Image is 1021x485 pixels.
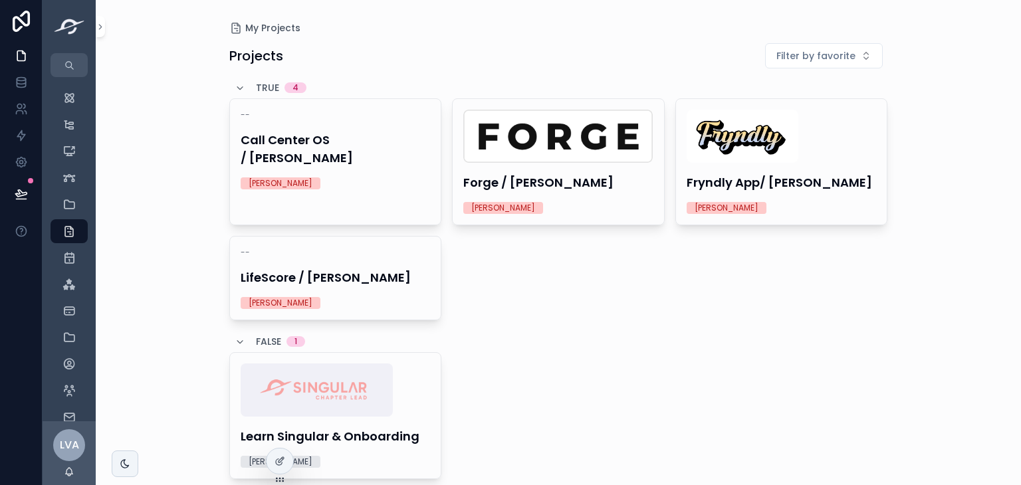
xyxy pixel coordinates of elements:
h4: Forge / [PERSON_NAME] [463,173,653,191]
span: -- [241,247,250,258]
a: My Projects [229,21,300,35]
div: scrollable content [43,77,96,421]
span: My Projects [245,21,300,35]
div: [PERSON_NAME] [695,202,758,214]
h1: Projects [229,47,283,65]
div: [PERSON_NAME] [249,297,312,309]
h4: Fryndly App/ [PERSON_NAME] [687,173,877,191]
a: Captura-de-pantalla-2024-05-16-a-la(s)-15.25.47.pngFryndly App/ [PERSON_NAME][PERSON_NAME] [675,98,888,225]
h4: LifeScore / [PERSON_NAME] [241,268,431,286]
button: Select Button [765,43,883,68]
a: Forge.pngForge / [PERSON_NAME][PERSON_NAME] [452,98,665,225]
h4: Call Center OS / [PERSON_NAME] [241,131,431,167]
div: 1 [294,336,297,347]
a: --Call Center OS / [PERSON_NAME][PERSON_NAME] [229,98,442,225]
span: Filter by favorite [776,49,855,62]
h4: Learn Singular & Onboarding [241,427,431,445]
img: Forge.png [463,110,653,163]
span: FALSE [256,335,281,348]
a: Singular-Chapter-Lead.pngLearn Singular & Onboarding[PERSON_NAME] [229,352,442,479]
div: [PERSON_NAME] [249,177,312,189]
span: TRUE [256,81,279,94]
span: -- [241,110,250,120]
img: Captura-de-pantalla-2024-05-16-a-la(s)-15.25.47.png [687,110,798,163]
div: [PERSON_NAME] [471,202,535,214]
a: --LifeScore / [PERSON_NAME][PERSON_NAME] [229,236,442,320]
span: LVA [60,437,79,453]
div: 4 [292,82,298,93]
img: Singular-Chapter-Lead.png [241,363,394,417]
div: [PERSON_NAME] [249,456,312,468]
img: App logo [51,17,88,37]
